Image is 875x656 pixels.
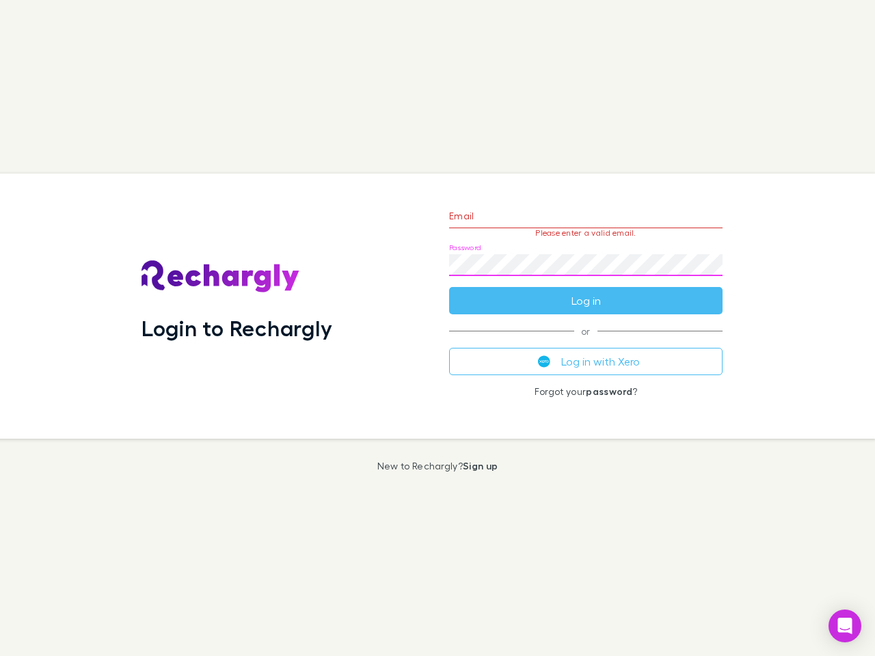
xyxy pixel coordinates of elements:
[142,315,332,341] h1: Login to Rechargly
[449,386,723,397] p: Forgot your ?
[377,461,498,471] p: New to Rechargly?
[829,610,861,642] div: Open Intercom Messenger
[586,385,632,397] a: password
[449,348,723,375] button: Log in with Xero
[449,228,723,238] p: Please enter a valid email.
[449,287,723,314] button: Log in
[538,355,550,368] img: Xero's logo
[142,260,300,293] img: Rechargly's Logo
[463,460,498,471] a: Sign up
[449,243,481,253] label: Password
